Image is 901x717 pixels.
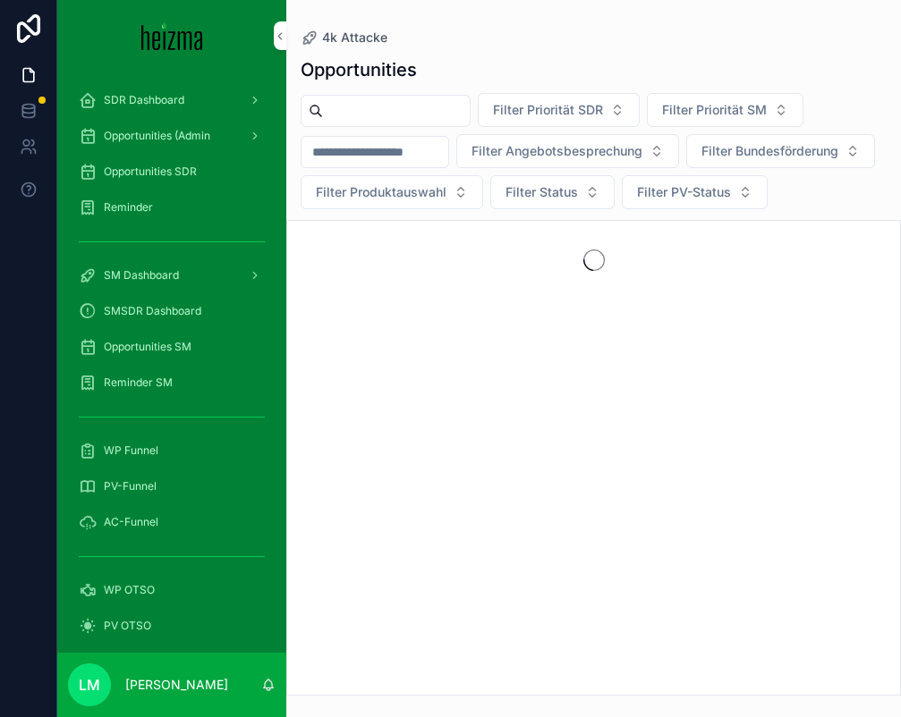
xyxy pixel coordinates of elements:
span: Filter PV-Status [637,183,731,201]
a: 4k Attacke [301,29,387,46]
button: Select Button [478,93,640,127]
span: Filter Status [506,183,578,201]
span: Filter Priorität SM [662,101,767,119]
button: Select Button [647,93,803,127]
a: WP OTSO [68,574,276,606]
span: WP Funnel [104,443,158,458]
span: 4k Attacke [322,29,387,46]
span: LM [79,674,100,696]
span: Filter Bundesförderung [701,142,838,160]
span: SMSDR Dashboard [104,304,201,318]
button: Select Button [490,175,615,209]
span: SDR Dashboard [104,93,184,107]
a: Reminder SM [68,367,276,399]
a: Reminder [68,191,276,224]
span: Filter Angebotsbesprechung [472,142,642,160]
span: Reminder SM [104,375,173,390]
a: AC-Funnel [68,506,276,538]
div: scrollable content [57,72,286,653]
h1: Opportunities [301,57,417,82]
a: Opportunities (Admin [68,120,276,152]
span: Opportunities SDR [104,164,197,179]
span: PV OTSO [104,619,151,633]
button: Select Button [456,134,679,168]
img: App logo [141,21,203,50]
a: SM Dashboard [68,259,276,291]
button: Select Button [622,175,768,209]
a: WP Funnel [68,434,276,467]
a: PV OTSO [68,610,276,642]
span: SM Dashboard [104,268,179,283]
button: Select Button [301,175,483,209]
span: PV-Funnel [104,479,157,493]
a: PV-Funnel [68,470,276,502]
span: Opportunities SM [104,340,191,354]
a: SDR Dashboard [68,84,276,116]
span: Filter Priorität SDR [493,101,603,119]
span: AC-Funnel [104,515,158,529]
p: [PERSON_NAME] [125,676,228,694]
span: Reminder [104,200,153,215]
span: Filter Produktauswahl [316,183,446,201]
span: Opportunities (Admin [104,129,210,143]
a: Opportunities SM [68,331,276,363]
span: WP OTSO [104,583,155,597]
a: Opportunities SDR [68,156,276,188]
button: Select Button [686,134,875,168]
a: SMSDR Dashboard [68,295,276,327]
